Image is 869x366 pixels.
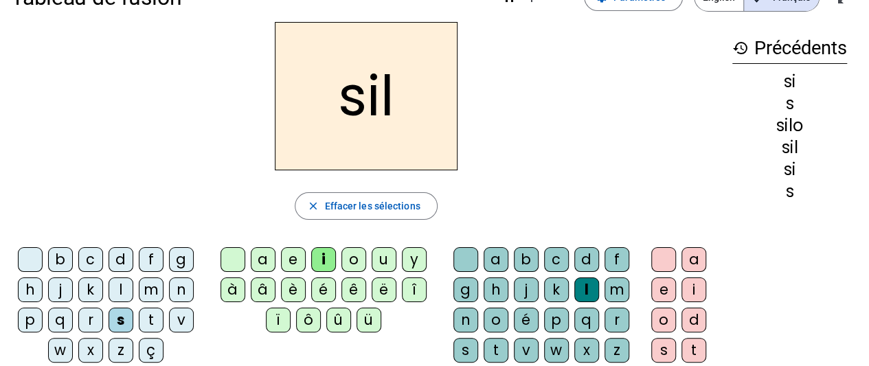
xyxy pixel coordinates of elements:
[453,308,478,332] div: n
[681,277,706,302] div: i
[48,277,73,302] div: j
[605,277,629,302] div: m
[651,338,676,363] div: s
[651,308,676,332] div: o
[296,308,321,332] div: ô
[109,277,133,302] div: l
[251,277,275,302] div: â
[574,308,599,332] div: q
[732,95,847,112] div: s
[48,308,73,332] div: q
[139,338,163,363] div: ç
[372,247,396,272] div: u
[324,198,420,214] span: Effacer les sélections
[109,308,133,332] div: s
[372,277,396,302] div: ë
[514,247,539,272] div: b
[311,277,336,302] div: é
[681,247,706,272] div: a
[574,277,599,302] div: l
[574,247,599,272] div: d
[78,308,103,332] div: r
[139,277,163,302] div: m
[139,308,163,332] div: t
[139,247,163,272] div: f
[221,277,245,302] div: à
[605,247,629,272] div: f
[605,338,629,363] div: z
[281,277,306,302] div: è
[574,338,599,363] div: x
[281,247,306,272] div: e
[109,247,133,272] div: d
[78,338,103,363] div: x
[341,247,366,272] div: o
[681,308,706,332] div: d
[251,247,275,272] div: a
[306,200,319,212] mat-icon: close
[402,277,427,302] div: î
[311,247,336,272] div: i
[48,247,73,272] div: b
[402,247,427,272] div: y
[275,22,458,170] h2: sil
[18,277,43,302] div: h
[484,338,508,363] div: t
[484,308,508,332] div: o
[109,338,133,363] div: z
[732,40,749,56] mat-icon: history
[266,308,291,332] div: ï
[681,338,706,363] div: t
[514,338,539,363] div: v
[169,247,194,272] div: g
[544,308,569,332] div: p
[169,308,194,332] div: v
[484,247,508,272] div: a
[169,277,194,302] div: n
[544,247,569,272] div: c
[78,277,103,302] div: k
[732,139,847,156] div: sil
[732,161,847,178] div: si
[453,277,478,302] div: g
[732,33,847,64] h3: Précédents
[484,277,508,302] div: h
[295,192,437,220] button: Effacer les sélections
[48,338,73,363] div: w
[341,277,366,302] div: ê
[78,247,103,272] div: c
[453,338,478,363] div: s
[18,308,43,332] div: p
[544,277,569,302] div: k
[326,308,351,332] div: û
[732,117,847,134] div: silo
[514,277,539,302] div: j
[514,308,539,332] div: é
[544,338,569,363] div: w
[732,183,847,200] div: s
[651,277,676,302] div: e
[605,308,629,332] div: r
[357,308,381,332] div: ü
[732,73,847,90] div: si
